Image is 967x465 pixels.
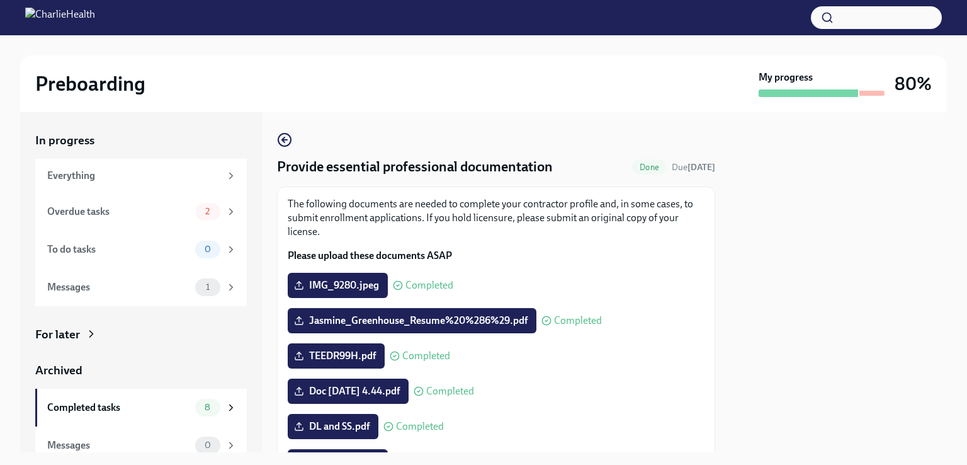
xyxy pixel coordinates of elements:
[35,159,247,193] a: Everything
[405,280,453,290] span: Completed
[297,420,370,433] span: DL and SS.pdf
[277,158,553,176] h4: Provide essential professional documentation
[35,132,247,149] a: In progress
[288,197,704,239] p: The following documents are needed to complete your contractor profile and, in some cases, to sub...
[288,414,378,439] label: DL and SS.pdf
[288,379,409,404] label: Doc [DATE] 4.44.pdf
[554,316,602,326] span: Completed
[288,250,452,261] strong: Please upload these documents ASAP
[396,422,444,432] span: Completed
[198,207,217,216] span: 2
[632,163,667,172] span: Done
[426,386,474,396] span: Completed
[297,279,379,292] span: IMG_9280.jpeg
[197,440,218,450] span: 0
[297,314,528,327] span: Jasmine_Greenhouse_Resume%20%286%29.pdf
[288,343,385,369] label: TEEDR99H.pdf
[47,243,190,256] div: To do tasks
[47,280,190,294] div: Messages
[47,401,190,415] div: Completed tasks
[672,162,715,173] span: Due
[35,326,247,343] a: For later
[35,389,247,427] a: Completed tasks8
[197,244,218,254] span: 0
[35,193,247,231] a: Overdue tasks2
[47,439,190,452] div: Messages
[25,8,95,28] img: CharlieHealth
[198,282,217,292] span: 1
[197,403,218,412] span: 8
[402,351,450,361] span: Completed
[35,326,80,343] div: For later
[47,205,190,219] div: Overdue tasks
[672,161,715,173] span: September 3rd, 2025 08:00
[687,162,715,173] strong: [DATE]
[288,308,536,333] label: Jasmine_Greenhouse_Resume%20%286%29.pdf
[895,72,932,95] h3: 80%
[35,231,247,268] a: To do tasks0
[288,273,388,298] label: IMG_9280.jpeg
[47,169,220,183] div: Everything
[35,268,247,306] a: Messages1
[35,362,247,379] a: Archived
[35,427,247,464] a: Messages0
[297,350,376,362] span: TEEDR99H.pdf
[759,71,813,84] strong: My progress
[297,385,400,398] span: Doc [DATE] 4.44.pdf
[35,71,145,96] h2: Preboarding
